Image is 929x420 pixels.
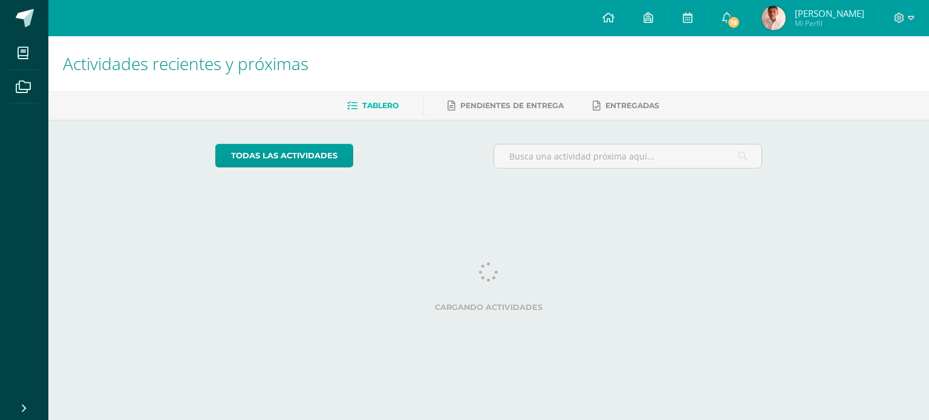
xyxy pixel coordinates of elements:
[362,101,399,110] span: Tablero
[448,96,564,115] a: Pendientes de entrega
[63,52,308,75] span: Actividades recientes y próximas
[460,101,564,110] span: Pendientes de entrega
[215,303,763,312] label: Cargando actividades
[727,16,740,29] span: 19
[347,96,399,115] a: Tablero
[761,6,786,30] img: 48affde355f4680d0f6e75ae2de34afa.png
[215,144,353,167] a: todas las Actividades
[593,96,659,115] a: Entregadas
[795,18,864,28] span: Mi Perfil
[795,7,864,19] span: [PERSON_NAME]
[494,144,762,168] input: Busca una actividad próxima aquí...
[605,101,659,110] span: Entregadas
